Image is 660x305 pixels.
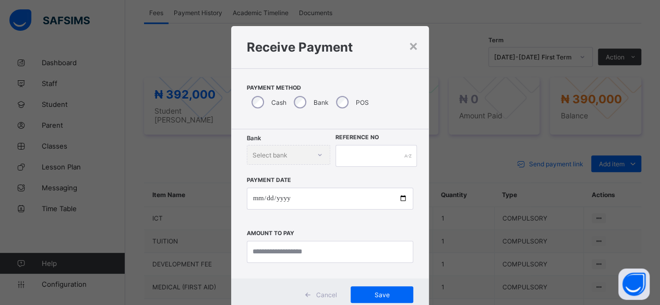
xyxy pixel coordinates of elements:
[247,230,294,237] label: Amount to pay
[618,269,650,300] button: Open asap
[247,84,414,91] span: Payment Method
[356,99,369,106] label: POS
[247,40,414,55] h1: Receive Payment
[409,36,418,54] div: ×
[358,291,405,299] span: Save
[247,135,261,142] span: Bank
[316,291,337,299] span: Cancel
[247,177,291,184] label: Payment Date
[314,99,329,106] label: Bank
[271,99,286,106] label: Cash
[335,134,379,141] label: Reference No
